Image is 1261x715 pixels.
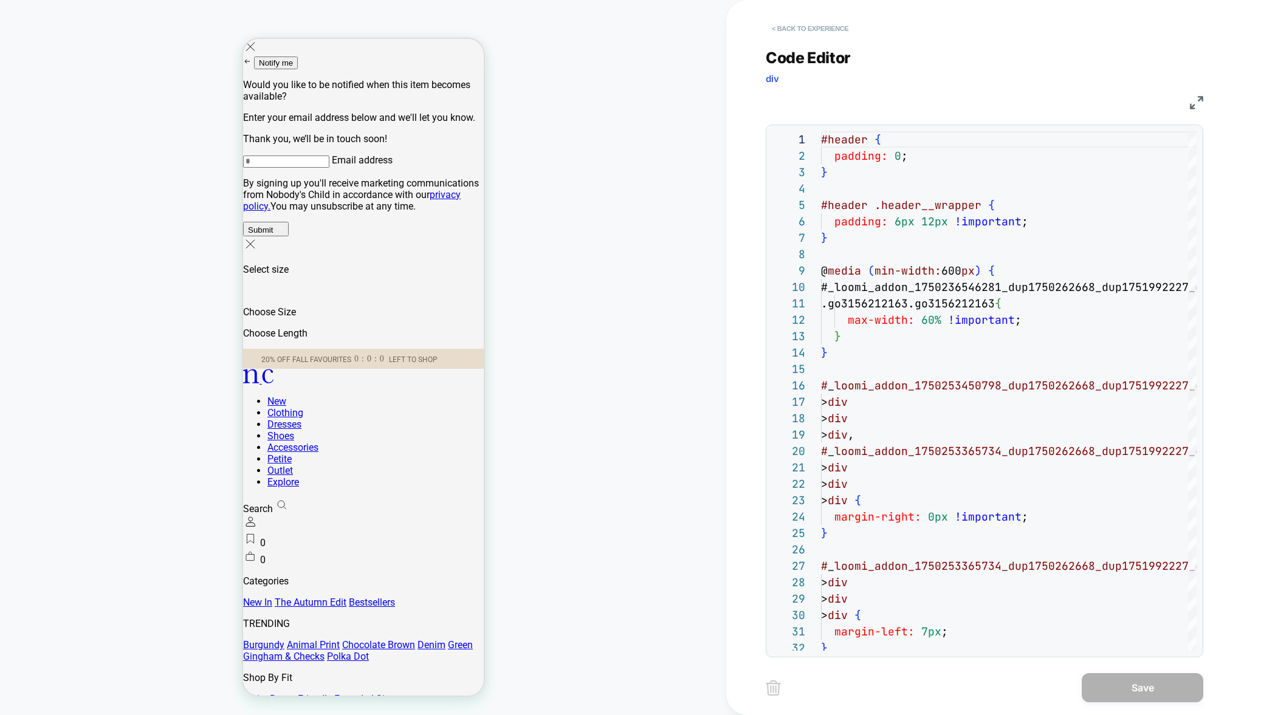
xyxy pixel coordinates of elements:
a: Clothing [24,368,60,380]
span: > [821,395,828,409]
span: 7px [921,624,941,638]
div: 18 [772,410,805,426]
a: Accessories [24,403,75,414]
div: 0 [111,315,115,325]
div: 12 [772,312,805,328]
a: Bestsellers [106,558,152,569]
span: ; [1022,510,1028,524]
div: 0 [124,315,128,325]
span: div [828,411,848,425]
span: > [821,460,828,474]
span: padding: [834,149,888,163]
span: Code Editor [766,49,851,67]
div: : [131,315,134,325]
a: Extended Sizes [91,654,156,666]
span: loomi_addon_1750253365734_dup1750262668_dup1751992 [834,559,1169,573]
span: { [995,296,1002,310]
span: } [821,526,828,540]
span: ) [975,264,981,278]
div: 22 [772,476,805,492]
span: !important [955,214,1022,228]
span: 0 [17,515,22,527]
span: , [848,428,854,442]
span: div [828,477,848,491]
span: ; [1022,214,1028,228]
span: # [821,559,828,573]
span: div [828,592,848,606]
span: { [854,608,861,622]
span: margin-left: [834,624,915,638]
div: 1 [772,131,805,148]
div: 19 [772,426,805,443]
span: Notify me [16,19,50,29]
span: _ [828,559,834,573]
span: LEFT TO SHOP [146,316,194,325]
span: 20% OFF FALL FAVOURITES [18,316,108,325]
label: Email address [89,115,149,127]
span: @ [821,264,828,278]
span: !important [955,510,1022,524]
span: .header__wrapper [874,198,981,212]
span: div [828,460,848,474]
div: 25 [772,525,805,541]
div: 15 [772,361,805,377]
button: < Back to experience [766,19,854,38]
span: ( [868,264,874,278]
div: 21 [772,459,805,476]
span: div [766,73,779,84]
div: 16 [772,377,805,394]
span: 6px [895,214,915,228]
div: : [119,315,121,325]
span: { [988,264,995,278]
span: { [854,493,861,507]
span: 60% [921,313,941,327]
span: !important [948,313,1015,327]
span: div [828,493,848,507]
span: 0 [895,149,901,163]
span: loomi_addon_1750253450798_dup1750262668_dup1751992 [834,378,1169,392]
a: Outlet [24,426,50,437]
a: Green [205,600,230,612]
span: } [834,329,841,343]
span: padding: [834,214,888,228]
img: delete [766,680,781,696]
span: > [821,592,828,606]
div: 17 [772,394,805,410]
span: ; [901,149,908,163]
div: 3 [772,164,805,180]
a: Petite [24,414,49,426]
div: 27 [772,558,805,574]
a: Dresses [24,380,58,391]
a: Explore [24,437,56,449]
span: px [961,264,975,278]
div: 11 [772,295,805,312]
img: fullscreen [1190,96,1203,109]
span: _ [828,378,834,392]
span: #header [821,198,868,212]
span: } [821,165,828,179]
a: Chocolate Brown [99,600,172,612]
div: 29 [772,590,805,607]
span: _ [828,444,834,458]
span: div [828,575,848,589]
span: media [828,264,861,278]
div: 30 [772,607,805,623]
button: Notify me [11,18,55,30]
div: 2 [772,148,805,164]
a: Shoes [24,391,51,403]
span: margin-right: [834,510,921,524]
div: 4 [772,180,805,197]
div: 8 [772,246,805,262]
span: > [821,477,828,491]
span: > [821,575,828,589]
div: 13 [772,328,805,344]
span: } [821,641,828,655]
span: div [828,395,848,409]
span: 0 [17,498,22,510]
span: max-width: [848,313,915,327]
span: #header [821,132,868,146]
div: 32 [772,640,805,656]
div: 7 [772,230,805,246]
span: 0px [928,510,948,524]
a: Animal Print [44,600,97,612]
